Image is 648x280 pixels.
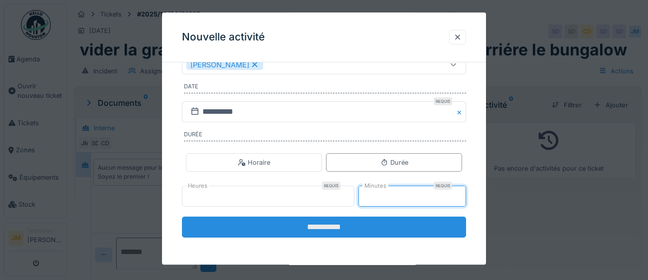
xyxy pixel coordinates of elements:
label: Heures [186,182,209,191]
div: Requis [434,98,452,106]
label: Minutes [362,182,388,191]
div: [PERSON_NAME] [186,59,263,70]
button: Close [455,102,466,123]
h3: Nouvelle activité [182,31,265,43]
div: Requis [434,182,452,190]
div: Horaire [238,158,270,167]
div: Durée [380,158,408,167]
label: Durée [184,131,466,142]
label: Date [184,83,466,94]
div: Requis [322,182,340,190]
